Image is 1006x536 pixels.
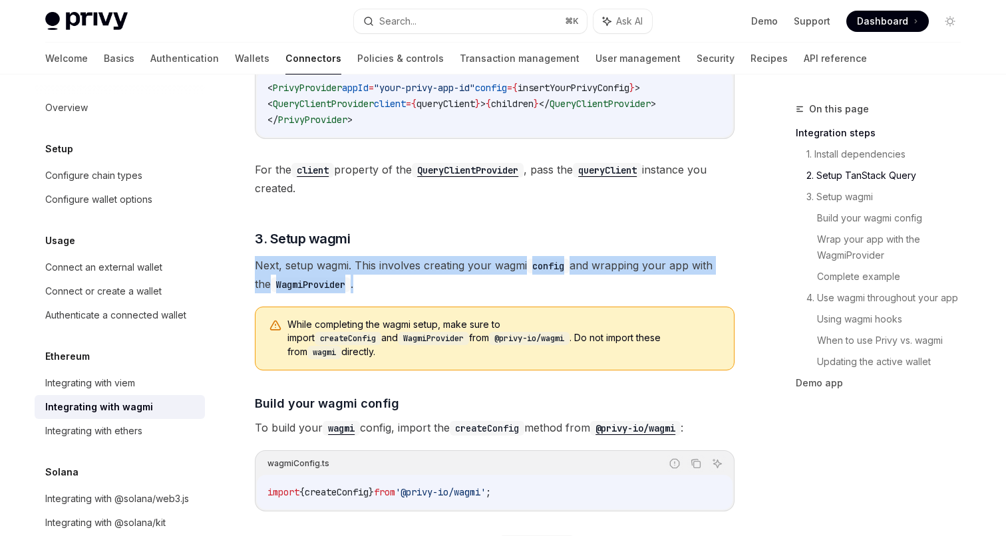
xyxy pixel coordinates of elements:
a: Build your wagmi config [817,207,971,229]
span: On this page [809,101,869,117]
div: Overview [45,100,88,116]
a: Integrating with viem [35,371,205,395]
span: "your-privy-app-id" [374,82,475,94]
h5: Setup [45,141,73,157]
span: import [267,486,299,498]
a: Overview [35,96,205,120]
div: Search... [379,13,417,29]
a: Support [794,15,830,28]
span: ⌘ K [565,16,579,27]
h5: Solana [45,464,79,480]
div: Integrating with @solana/kit [45,515,166,531]
h5: Usage [45,233,75,249]
span: 3. Setup wagmi [255,229,350,248]
a: QueryClientProvider [412,163,524,176]
span: While completing the wagmi setup, make sure to import and from . Do not import these from directly. [287,318,721,359]
code: @privy-io/wagmi [489,332,570,345]
div: Integrating with @solana/web3.js [45,491,189,507]
span: { [411,98,417,110]
code: WagmiProvider [398,332,469,345]
a: Dashboard [846,11,929,32]
a: Integrating with @solana/web3.js [35,487,205,511]
a: Configure wallet options [35,188,205,211]
span: } [629,82,635,94]
div: Authenticate a connected wallet [45,307,186,323]
code: WagmiProvider [271,277,351,292]
button: Copy the contents from the code block [687,455,705,472]
span: { [486,98,491,110]
span: For the property of the , pass the instance you created. [255,160,735,198]
code: config [527,259,570,273]
a: @privy-io/wagmi [590,421,681,434]
span: = [406,98,411,110]
a: Transaction management [460,43,580,74]
span: createConfig [305,486,369,498]
a: 1. Install dependencies [806,144,971,165]
div: Connect or create a wallet [45,283,162,299]
code: queryClient [573,163,642,178]
a: User management [595,43,681,74]
code: wagmi [323,421,360,436]
span: } [534,98,539,110]
a: API reference [804,43,867,74]
a: When to use Privy vs. wagmi [817,330,971,351]
a: Authentication [150,43,219,74]
a: client [291,163,334,176]
span: from [374,486,395,498]
div: Connect an external wallet [45,259,162,275]
span: = [369,82,374,94]
a: Complete example [817,266,971,287]
span: < [267,82,273,94]
span: queryClient [417,98,475,110]
span: } [369,486,374,498]
a: Integrating with ethers [35,419,205,443]
div: Configure wallet options [45,192,152,207]
a: Updating the active wallet [817,351,971,372]
a: Security [697,43,735,74]
a: Authenticate a connected wallet [35,303,205,327]
div: Integrating with viem [45,375,135,391]
a: Connect or create a wallet [35,279,205,303]
a: Wrap your app with the WagmiProvider [817,229,971,266]
a: 3. Setup wagmi [806,186,971,207]
span: PrivyProvider [278,114,347,126]
a: 4. Use wagmi throughout your app [806,287,971,309]
span: config [475,82,507,94]
a: Welcome [45,43,88,74]
code: QueryClientProvider [412,163,524,178]
a: Demo [751,15,778,28]
a: queryClient [573,163,642,176]
a: Using wagmi hooks [817,309,971,330]
span: { [512,82,518,94]
span: QueryClientProvider [550,98,651,110]
span: children [491,98,534,110]
a: Policies & controls [357,43,444,74]
button: Report incorrect code [666,455,683,472]
img: light logo [45,12,128,31]
span: < [267,98,273,110]
span: PrivyProvider [273,82,342,94]
button: Search...⌘K [354,9,587,33]
div: Integrating with wagmi [45,399,153,415]
button: Toggle dark mode [939,11,961,32]
span: '@privy-io/wagmi' [395,486,486,498]
span: appId [342,82,369,94]
span: ; [486,486,491,498]
span: } [475,98,480,110]
a: Wallets [235,43,269,74]
span: client [374,98,406,110]
span: To build your config, import the method from : [255,418,735,437]
a: Basics [104,43,134,74]
a: Integrating with @solana/kit [35,511,205,535]
span: { [299,486,305,498]
a: 2. Setup TanStack Query [806,165,971,186]
svg: Warning [269,319,282,333]
button: Ask AI [709,455,726,472]
a: Configure chain types [35,164,205,188]
a: Connect an external wallet [35,255,205,279]
div: Configure chain types [45,168,142,184]
code: createConfig [315,332,381,345]
code: client [291,163,334,178]
span: Dashboard [857,15,908,28]
a: Integrating with wagmi [35,395,205,419]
